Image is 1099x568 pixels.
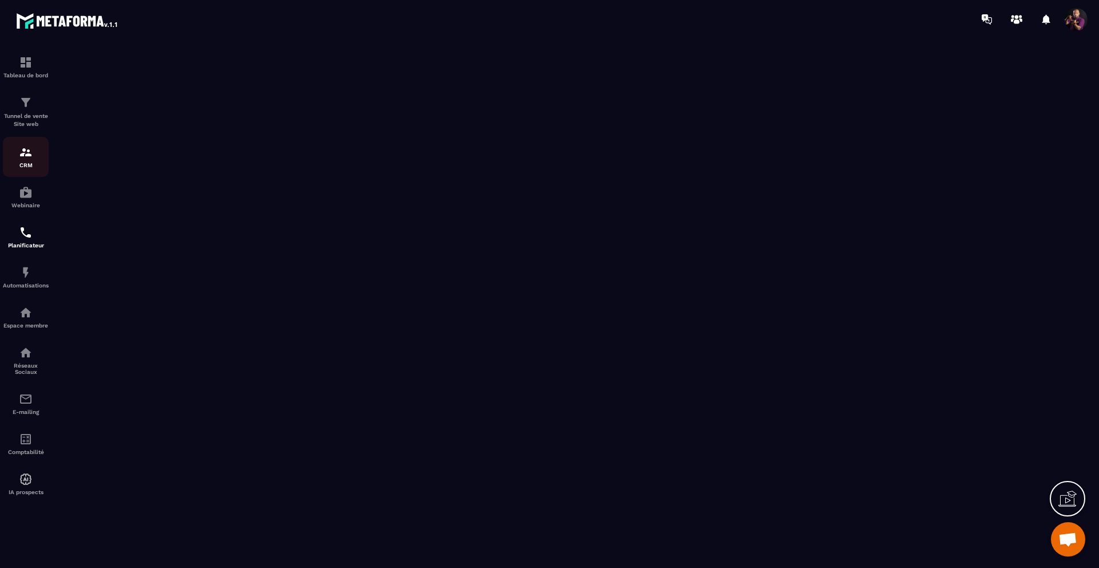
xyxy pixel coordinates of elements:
p: Tunnel de vente Site web [3,112,49,128]
a: emailemailE-mailing [3,384,49,424]
a: formationformationTableau de bord [3,47,49,87]
a: automationsautomationsEspace membre [3,297,49,337]
p: Comptabilité [3,449,49,455]
img: automations [19,472,33,486]
img: accountant [19,432,33,446]
img: automations [19,306,33,319]
p: IA prospects [3,489,49,495]
p: Tableau de bord [3,72,49,78]
a: schedulerschedulerPlanificateur [3,217,49,257]
img: logo [16,10,119,31]
img: formation [19,145,33,159]
img: automations [19,266,33,279]
a: formationformationTunnel de vente Site web [3,87,49,137]
p: E-mailing [3,409,49,415]
img: email [19,392,33,406]
p: Espace membre [3,322,49,329]
div: Ouvrir le chat [1051,522,1085,557]
p: Webinaire [3,202,49,208]
img: scheduler [19,226,33,239]
p: Réseaux Sociaux [3,362,49,375]
img: formation [19,56,33,69]
a: formationformationCRM [3,137,49,177]
img: formation [19,96,33,109]
a: social-networksocial-networkRéseaux Sociaux [3,337,49,384]
a: automationsautomationsWebinaire [3,177,49,217]
a: accountantaccountantComptabilité [3,424,49,464]
img: social-network [19,346,33,360]
p: CRM [3,162,49,168]
a: automationsautomationsAutomatisations [3,257,49,297]
p: Automatisations [3,282,49,289]
p: Planificateur [3,242,49,249]
img: automations [19,186,33,199]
